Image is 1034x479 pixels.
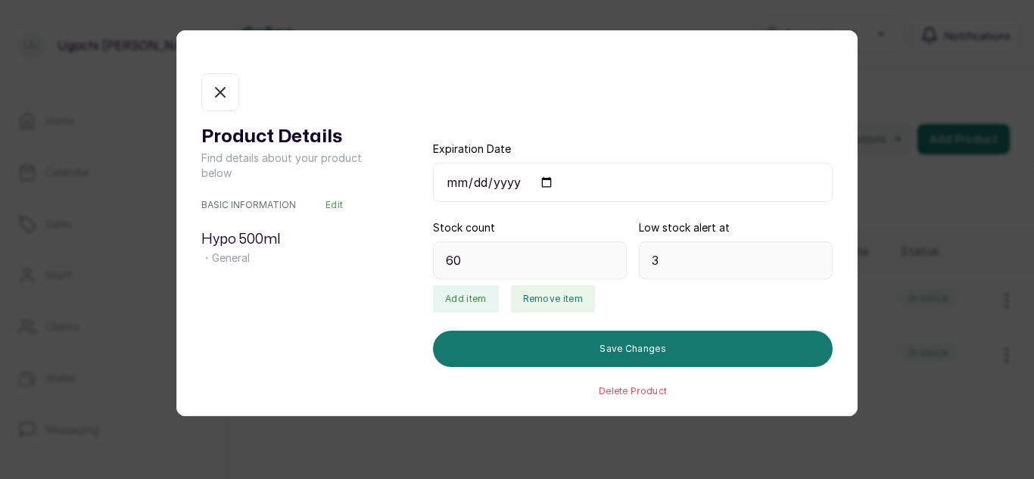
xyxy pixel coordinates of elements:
p: ・ General [201,250,372,266]
button: Edit [325,199,343,211]
input: 0 [639,241,833,279]
input: DD/MM/YY [433,163,833,202]
p: BASIC INFORMATION [201,199,296,211]
label: Low stock alert at [639,220,730,235]
h1: Product Details [201,123,372,151]
label: Stock count [433,220,495,235]
button: Remove item [511,285,595,313]
p: Find details about your product below [201,151,372,181]
input: 0 [433,241,627,279]
button: Save Changes [433,331,833,367]
button: Add item [433,285,498,313]
h2: Hypo 500ml [201,229,372,250]
button: Delete Product [599,385,667,397]
label: Expiration Date [433,142,511,157]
